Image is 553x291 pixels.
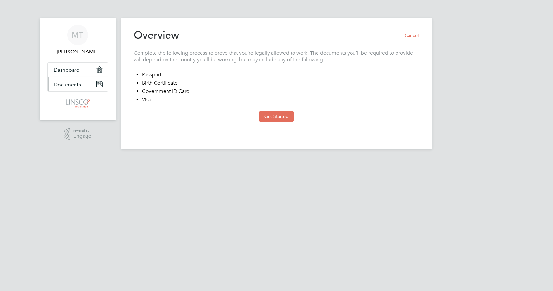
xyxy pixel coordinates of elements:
[142,80,419,88] li: Birth Certificate
[72,31,84,39] span: MT
[142,88,419,97] li: Government ID Card
[47,98,108,109] a: Go to home page
[142,97,419,105] li: Visa
[47,48,108,56] span: Marcin Turek
[48,77,108,91] a: Documents
[134,50,419,64] p: Complete the following process to prove that you’re legally allowed to work. The documents you’ll...
[259,111,294,122] button: Get Started
[64,98,91,109] img: linsco-logo-retina.png
[64,128,91,140] a: Powered byEngage
[73,128,91,134] span: Powered by
[40,18,116,120] nav: Main navigation
[142,71,419,80] li: Passport
[47,25,108,56] a: MT[PERSON_NAME]
[48,63,108,77] a: Dashboard
[400,30,419,41] button: Cancel
[54,67,80,73] span: Dashboard
[134,29,179,42] h2: Overview
[54,81,81,87] span: Documents
[73,134,91,139] span: Engage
